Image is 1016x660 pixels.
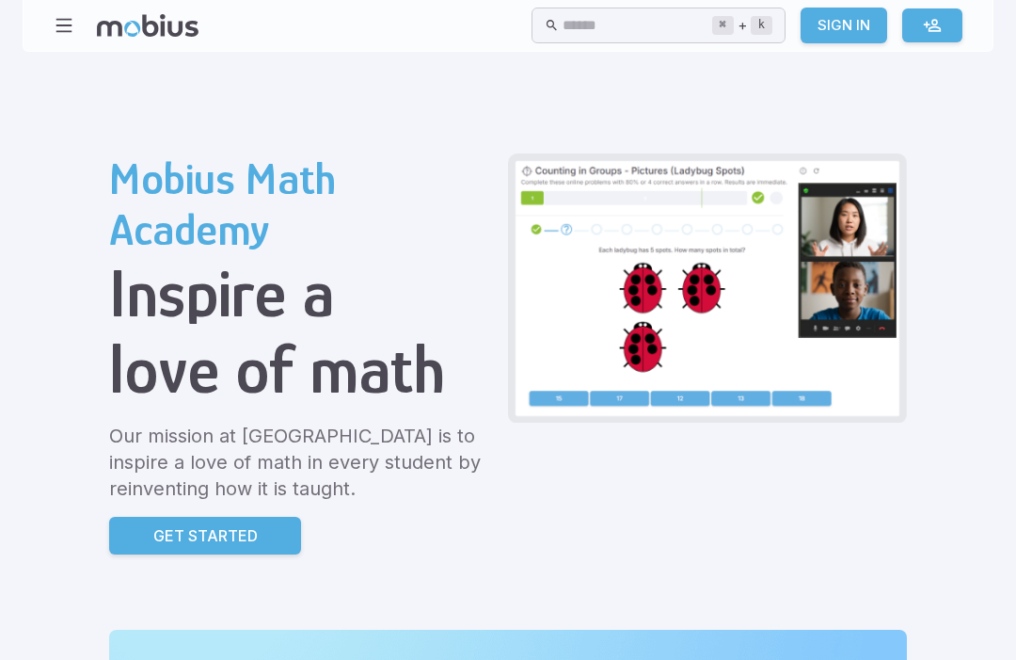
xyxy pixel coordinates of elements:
[109,153,493,255] h2: Mobius Math Academy
[712,16,734,35] kbd: ⌘
[516,161,899,416] img: Grade 2 Class
[109,331,493,408] h1: love of math
[109,255,493,331] h1: Inspire a
[751,16,772,35] kbd: k
[153,524,258,547] p: Get Started
[712,14,772,37] div: +
[109,517,301,555] a: Get Started
[801,8,887,43] a: Sign In
[109,423,493,502] p: Our mission at [GEOGRAPHIC_DATA] is to inspire a love of math in every student by reinventing how...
